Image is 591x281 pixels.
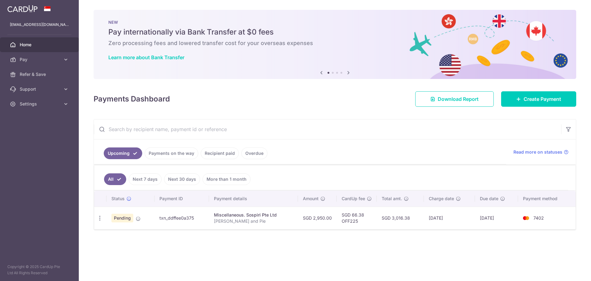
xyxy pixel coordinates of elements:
[438,95,479,103] span: Download Report
[342,196,365,202] span: CardUp fee
[241,147,267,159] a: Overdue
[108,27,561,37] h5: Pay internationally via Bank Transfer at $0 fees
[201,147,239,159] a: Recipient paid
[94,93,170,105] h4: Payments Dashboard
[10,22,69,28] p: [EMAIL_ADDRESS][DOMAIN_NAME]
[111,214,133,222] span: Pending
[20,101,60,107] span: Settings
[303,196,319,202] span: Amount
[108,20,561,25] p: NEW
[520,214,532,222] img: Bank Card
[104,173,126,185] a: All
[298,207,337,229] td: SGD 2,950.00
[7,5,38,12] img: CardUp
[20,86,60,92] span: Support
[513,149,562,155] span: Read more on statuses
[382,196,402,202] span: Total amt.
[524,95,561,103] span: Create Payment
[20,42,60,48] span: Home
[377,207,424,229] td: SGD 3,016.38
[214,212,293,218] div: Miscellaneous. Sospiri Pte Ltd
[164,173,200,185] a: Next 30 days
[415,91,494,107] a: Download Report
[533,215,544,221] span: 7402
[20,71,60,77] span: Refer & Save
[104,147,142,159] a: Upcoming
[94,119,561,139] input: Search by recipient name, payment id or reference
[145,147,198,159] a: Payments on the way
[480,196,498,202] span: Due date
[20,56,60,63] span: Pay
[129,173,162,185] a: Next 7 days
[513,149,569,155] a: Read more on statuses
[108,54,184,60] a: Learn more about Bank Transfer
[475,207,518,229] td: [DATE]
[155,207,209,229] td: txn_ddffee0a375
[111,196,125,202] span: Status
[518,191,576,207] th: Payment method
[203,173,251,185] a: More than 1 month
[424,207,475,229] td: [DATE]
[209,191,298,207] th: Payment details
[429,196,454,202] span: Charge date
[94,10,576,79] img: Bank transfer banner
[155,191,209,207] th: Payment ID
[337,207,377,229] td: SGD 66.38 OFF225
[108,39,561,47] h6: Zero processing fees and lowered transfer cost for your overseas expenses
[501,91,576,107] a: Create Payment
[214,218,293,224] p: [PERSON_NAME] and Pie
